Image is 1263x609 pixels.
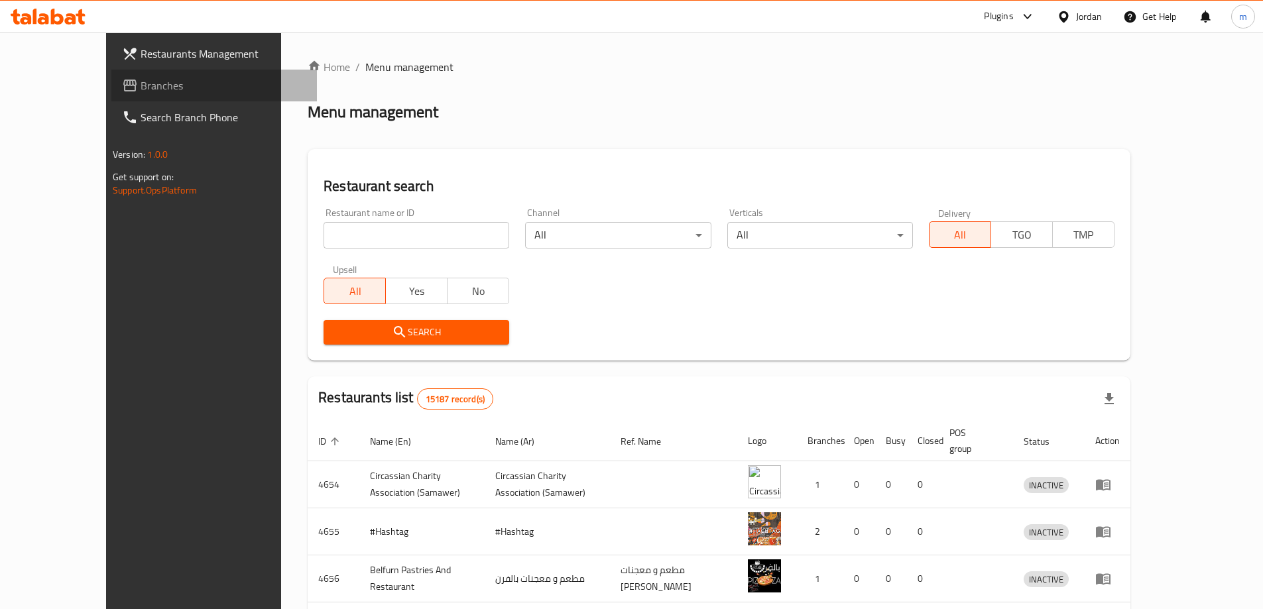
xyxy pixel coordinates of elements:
[453,282,504,301] span: No
[485,555,610,602] td: مطعم و معجنات بالفرن
[935,225,986,245] span: All
[610,555,737,602] td: مطعم و معجنات [PERSON_NAME]
[355,59,360,75] li: /
[1095,524,1120,539] div: Menu
[385,278,448,304] button: Yes
[1024,572,1069,587] span: INACTIVE
[324,176,1114,196] h2: Restaurant search
[495,433,552,449] span: Name (Ar)
[111,101,317,133] a: Search Branch Phone
[318,388,493,410] h2: Restaurants list
[843,555,875,602] td: 0
[1239,9,1247,24] span: m
[113,168,174,186] span: Get support on:
[748,465,781,498] img: ​Circassian ​Charity ​Association​ (Samawer)
[621,433,678,449] span: Ref. Name
[141,78,306,93] span: Branches
[907,555,939,602] td: 0
[797,461,843,508] td: 1
[748,512,781,545] img: #Hashtag
[308,555,359,602] td: 4656
[907,421,939,461] th: Closed
[525,222,711,249] div: All
[318,433,343,449] span: ID
[1058,225,1109,245] span: TMP
[991,221,1053,248] button: TGO
[875,421,907,461] th: Busy
[485,508,610,555] td: #Hashtag
[907,508,939,555] td: 0
[1024,477,1069,493] div: INACTIVE
[141,109,306,125] span: Search Branch Phone
[1093,383,1125,415] div: Export file
[748,559,781,592] img: Belfurn Pastries And Restaurant
[111,70,317,101] a: Branches
[147,146,168,163] span: 1.0.0
[359,508,485,555] td: #Hashtag
[797,421,843,461] th: Branches
[843,508,875,555] td: 0
[308,461,359,508] td: 4654
[308,101,438,123] h2: Menu management
[324,320,509,345] button: Search
[1085,421,1130,461] th: Action
[1095,476,1120,492] div: Menu
[1024,525,1069,540] span: INACTIVE
[417,388,493,410] div: Total records count
[737,421,797,461] th: Logo
[141,46,306,62] span: Restaurants Management
[1024,478,1069,493] span: INACTIVE
[875,555,907,602] td: 0
[418,393,493,406] span: 15187 record(s)
[875,461,907,508] td: 0
[996,225,1048,245] span: TGO
[359,555,485,602] td: Belfurn Pastries And Restaurant
[113,182,197,199] a: Support.OpsPlatform
[308,59,1130,75] nav: breadcrumb
[324,278,386,304] button: All
[334,324,499,341] span: Search
[984,9,1013,25] div: Plugins
[907,461,939,508] td: 0
[365,59,453,75] span: Menu management
[1024,433,1067,449] span: Status
[929,221,991,248] button: All
[1076,9,1102,24] div: Jordan
[797,555,843,602] td: 1
[875,508,907,555] td: 0
[485,461,610,508] td: ​Circassian ​Charity ​Association​ (Samawer)
[949,425,997,457] span: POS group
[308,508,359,555] td: 4655
[308,59,350,75] a: Home
[1052,221,1114,248] button: TMP
[391,282,442,301] span: Yes
[843,421,875,461] th: Open
[843,461,875,508] td: 0
[1024,524,1069,540] div: INACTIVE
[447,278,509,304] button: No
[330,282,381,301] span: All
[938,208,971,217] label: Delivery
[797,508,843,555] td: 2
[1095,571,1120,586] div: Menu
[111,38,317,70] a: Restaurants Management
[333,264,357,274] label: Upsell
[113,146,145,163] span: Version:
[359,461,485,508] td: ​Circassian ​Charity ​Association​ (Samawer)
[370,433,428,449] span: Name (En)
[324,222,509,249] input: Search for restaurant name or ID..
[727,222,913,249] div: All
